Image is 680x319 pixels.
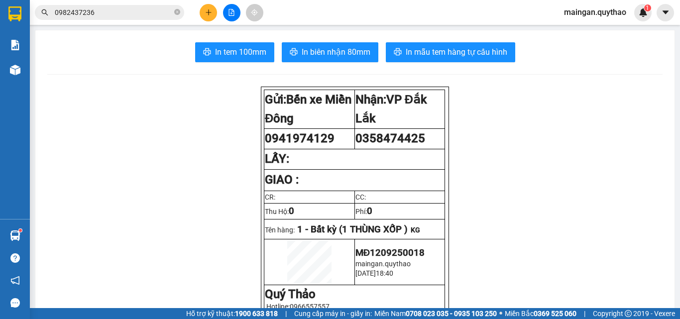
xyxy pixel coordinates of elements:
[584,308,585,319] span: |
[265,224,444,235] p: Tên hàng:
[355,93,427,125] span: VP Đắk Lắk
[297,224,408,235] span: 1 - Bất kỳ (1 THÙNG XỐP )
[294,308,372,319] span: Cung cấp máy in - giấy in:
[505,308,576,319] span: Miền Bắc
[302,46,370,58] span: In biên nhận 80mm
[223,4,240,21] button: file-add
[625,310,632,317] span: copyright
[265,93,351,125] span: Bến xe Miền Đông
[639,8,648,17] img: icon-new-feature
[10,276,20,285] span: notification
[19,229,22,232] sup: 1
[354,191,445,203] td: CC:
[266,303,330,311] span: Hotline:
[264,191,355,203] td: CR:
[355,247,425,258] span: MĐ1209250018
[10,230,20,241] img: warehouse-icon
[265,287,316,301] strong: Quý Thảo
[215,46,266,58] span: In tem 100mm
[406,46,507,58] span: In mẫu tem hàng tự cấu hình
[195,42,274,62] button: printerIn tem 100mm
[205,9,212,16] span: plus
[657,4,674,21] button: caret-down
[10,298,20,308] span: message
[386,42,515,62] button: printerIn mẫu tem hàng tự cấu hình
[265,93,351,125] strong: Gửi:
[282,42,378,62] button: printerIn biên nhận 80mm
[290,303,330,311] span: 0966557557
[8,6,21,21] img: logo-vxr
[367,206,372,216] span: 0
[354,203,445,219] td: Phí:
[374,308,497,319] span: Miền Nam
[246,4,263,21] button: aim
[186,308,278,319] span: Hỗ trợ kỹ thuật:
[10,40,20,50] img: solution-icon
[411,226,420,234] span: KG
[355,269,376,277] span: [DATE]
[406,310,497,318] strong: 0708 023 035 - 0935 103 250
[355,93,427,125] strong: Nhận:
[646,4,649,11] span: 1
[228,9,235,16] span: file-add
[200,4,217,21] button: plus
[289,206,294,216] span: 0
[203,48,211,57] span: printer
[10,65,20,75] img: warehouse-icon
[174,8,180,17] span: close-circle
[265,173,299,187] strong: GIAO :
[41,9,48,16] span: search
[355,260,411,268] span: maingan.quythao
[265,152,289,166] strong: LẤY:
[285,308,287,319] span: |
[355,131,425,145] span: 0358474425
[251,9,258,16] span: aim
[265,131,335,145] span: 0941974129
[174,9,180,15] span: close-circle
[499,312,502,316] span: ⚪️
[394,48,402,57] span: printer
[10,253,20,263] span: question-circle
[644,4,651,11] sup: 1
[264,203,355,219] td: Thu Hộ:
[290,48,298,57] span: printer
[534,310,576,318] strong: 0369 525 060
[55,7,172,18] input: Tìm tên, số ĐT hoặc mã đơn
[235,310,278,318] strong: 1900 633 818
[661,8,670,17] span: caret-down
[376,269,393,277] span: 18:40
[556,6,634,18] span: maingan.quythao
